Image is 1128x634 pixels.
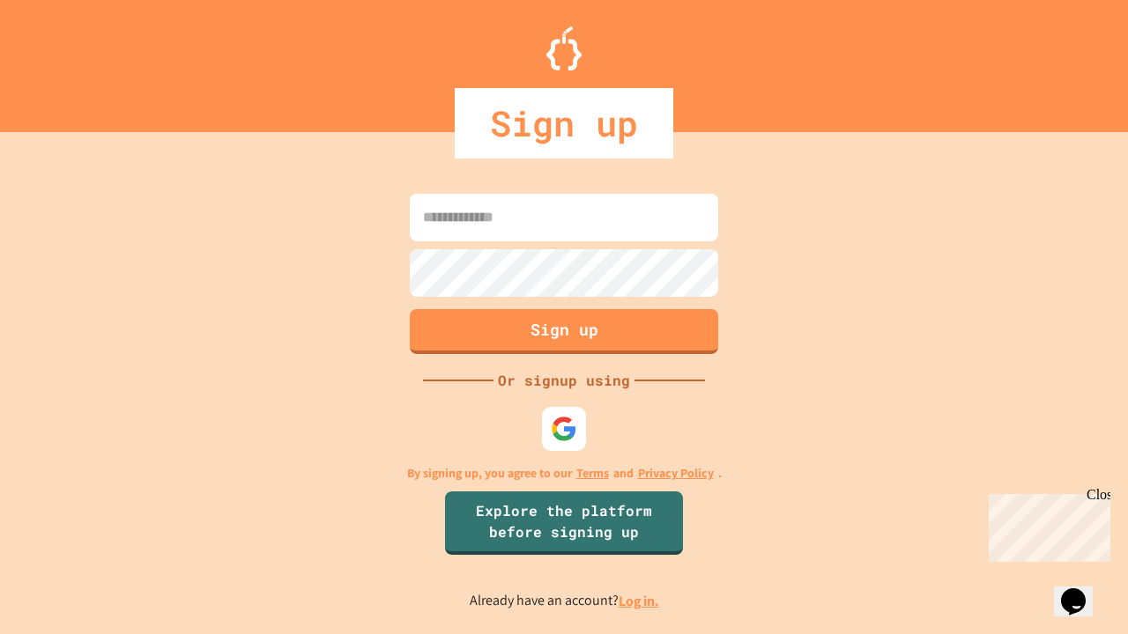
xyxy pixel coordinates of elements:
[407,464,722,483] p: By signing up, you agree to our and .
[410,309,718,354] button: Sign up
[576,464,609,483] a: Terms
[7,7,122,112] div: Chat with us now!Close
[638,464,714,483] a: Privacy Policy
[1054,564,1110,616] iframe: chat widget
[551,416,577,442] img: google-icon.svg
[455,88,673,158] div: Sign up
[470,590,659,612] p: Already have an account?
[445,491,683,555] a: Explore the platform before signing up
[546,26,582,70] img: Logo.svg
[493,370,634,391] div: Or signup using
[982,487,1110,562] iframe: chat widget
[619,592,659,610] a: Log in.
